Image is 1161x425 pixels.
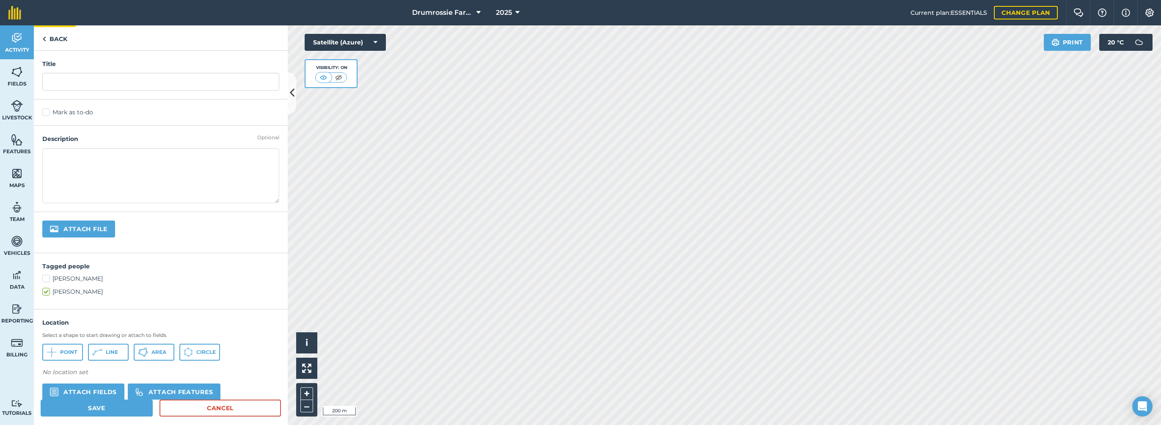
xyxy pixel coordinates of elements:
img: A cog icon [1144,8,1155,17]
img: svg+xml;base64,PHN2ZyB4bWxucz0iaHR0cDovL3d3dy53My5vcmcvMjAwMC9zdmciIHdpZHRoPSI1MCIgaGVpZ2h0PSI0MC... [318,73,329,82]
div: Open Intercom Messenger [1132,396,1153,417]
img: fieldmargin Logo [8,6,21,19]
div: Optional [257,134,279,141]
img: svg%3e [135,388,143,396]
button: i [296,332,317,353]
span: Current plan : ESSENTIALS [911,8,987,17]
button: 20 °C [1099,34,1153,51]
h3: Select a shape to start drawing or attach to fields [42,332,279,339]
img: svg+xml;base64,PHN2ZyB4bWxucz0iaHR0cDovL3d3dy53My5vcmcvMjAwMC9zdmciIHdpZHRoPSIxNyIgaGVpZ2h0PSIxNy... [1122,8,1130,18]
img: svg+xml;base64,PD94bWwgdmVyc2lvbj0iMS4wIiBlbmNvZGluZz0idXRmLTgiPz4KPCEtLSBHZW5lcmF0b3I6IEFkb2JlIE... [11,32,23,44]
label: [PERSON_NAME] [42,274,279,283]
img: svg+xml;base64,PD94bWwgdmVyc2lvbj0iMS4wIiBlbmNvZGluZz0idXRmLTgiPz4KPCEtLSBHZW5lcmF0b3I6IEFkb2JlIE... [11,201,23,214]
span: Point [60,349,77,356]
img: svg+xml;base64,PD94bWwgdmVyc2lvbj0iMS4wIiBlbmNvZGluZz0idXRmLTgiPz4KPCEtLSBHZW5lcmF0b3I6IEFkb2JlIE... [11,235,23,248]
button: Print [1044,34,1091,51]
span: 20 ° C [1108,34,1124,51]
img: A question mark icon [1097,8,1107,17]
img: svg+xml;base64,PD94bWwgdmVyc2lvbj0iMS4wIiBlbmNvZGluZz0idXRmLTgiPz4KPCEtLSBHZW5lcmF0b3I6IEFkb2JlIE... [11,303,23,315]
h4: Tagged people [42,262,279,271]
h4: Description [42,134,279,144]
button: – [300,400,313,412]
button: Satellite (Azure) [305,34,386,51]
button: Line [88,344,129,361]
span: 2025 [496,8,512,18]
button: + [300,387,313,400]
em: No location set [42,368,88,376]
div: Visibility: On [315,64,347,71]
span: Line [106,349,118,356]
img: svg+xml;base64,PD94bWwgdmVyc2lvbj0iMS4wIiBlbmNvZGluZz0idXRmLTgiPz4KPCEtLSBHZW5lcmF0b3I6IEFkb2JlIE... [11,269,23,281]
img: svg+xml;base64,PHN2ZyB4bWxucz0iaHR0cDovL3d3dy53My5vcmcvMjAwMC9zdmciIHdpZHRoPSI1NiIgaGVpZ2h0PSI2MC... [11,167,23,180]
button: Area [134,344,174,361]
a: Change plan [994,6,1058,19]
img: svg+xml;base64,PHN2ZyB4bWxucz0iaHR0cDovL3d3dy53My5vcmcvMjAwMC9zdmciIHdpZHRoPSI5IiBoZWlnaHQ9IjI0Ii... [42,34,46,44]
button: Attach fields [42,384,124,400]
label: [PERSON_NAME] [42,287,279,296]
img: svg+xml;base64,PHN2ZyB4bWxucz0iaHR0cDovL3d3dy53My5vcmcvMjAwMC9zdmciIHdpZHRoPSIxOSIgaGVpZ2h0PSIyNC... [1051,37,1059,47]
button: Attach features [128,384,220,400]
span: Circle [196,349,216,356]
button: Circle [179,344,220,361]
img: svg+xml;base64,PHN2ZyB4bWxucz0iaHR0cDovL3d3dy53My5vcmcvMjAwMC9zdmciIHdpZHRoPSI1NiIgaGVpZ2h0PSI2MC... [11,133,23,146]
button: Point [42,344,83,361]
img: svg+xml,%3c [50,388,58,396]
button: Save [41,400,153,417]
a: Cancel [160,400,281,417]
img: Four arrows, one pointing top left, one top right, one bottom right and the last bottom left [302,364,311,373]
span: Drumrossie Farms [412,8,473,18]
img: svg+xml;base64,PD94bWwgdmVyc2lvbj0iMS4wIiBlbmNvZGluZz0idXRmLTgiPz4KPCEtLSBHZW5lcmF0b3I6IEFkb2JlIE... [11,337,23,349]
span: Area [151,349,166,356]
img: svg+xml;base64,PD94bWwgdmVyc2lvbj0iMS4wIiBlbmNvZGluZz0idXRmLTgiPz4KPCEtLSBHZW5lcmF0b3I6IEFkb2JlIE... [1131,34,1147,51]
label: Mark as to-do [42,108,279,117]
h4: Location [42,318,279,327]
img: svg+xml;base64,PHN2ZyB4bWxucz0iaHR0cDovL3d3dy53My5vcmcvMjAwMC9zdmciIHdpZHRoPSI1MCIgaGVpZ2h0PSI0MC... [333,73,344,82]
img: Two speech bubbles overlapping with the left bubble in the forefront [1073,8,1084,17]
img: svg+xml;base64,PD94bWwgdmVyc2lvbj0iMS4wIiBlbmNvZGluZz0idXRmLTgiPz4KPCEtLSBHZW5lcmF0b3I6IEFkb2JlIE... [11,99,23,112]
h4: Title [42,59,279,69]
a: Back [34,25,76,50]
span: i [305,337,308,348]
img: svg+xml;base64,PHN2ZyB4bWxucz0iaHR0cDovL3d3dy53My5vcmcvMjAwMC9zdmciIHdpZHRoPSI1NiIgaGVpZ2h0PSI2MC... [11,66,23,78]
img: svg+xml;base64,PD94bWwgdmVyc2lvbj0iMS4wIiBlbmNvZGluZz0idXRmLTgiPz4KPCEtLSBHZW5lcmF0b3I6IEFkb2JlIE... [11,400,23,408]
